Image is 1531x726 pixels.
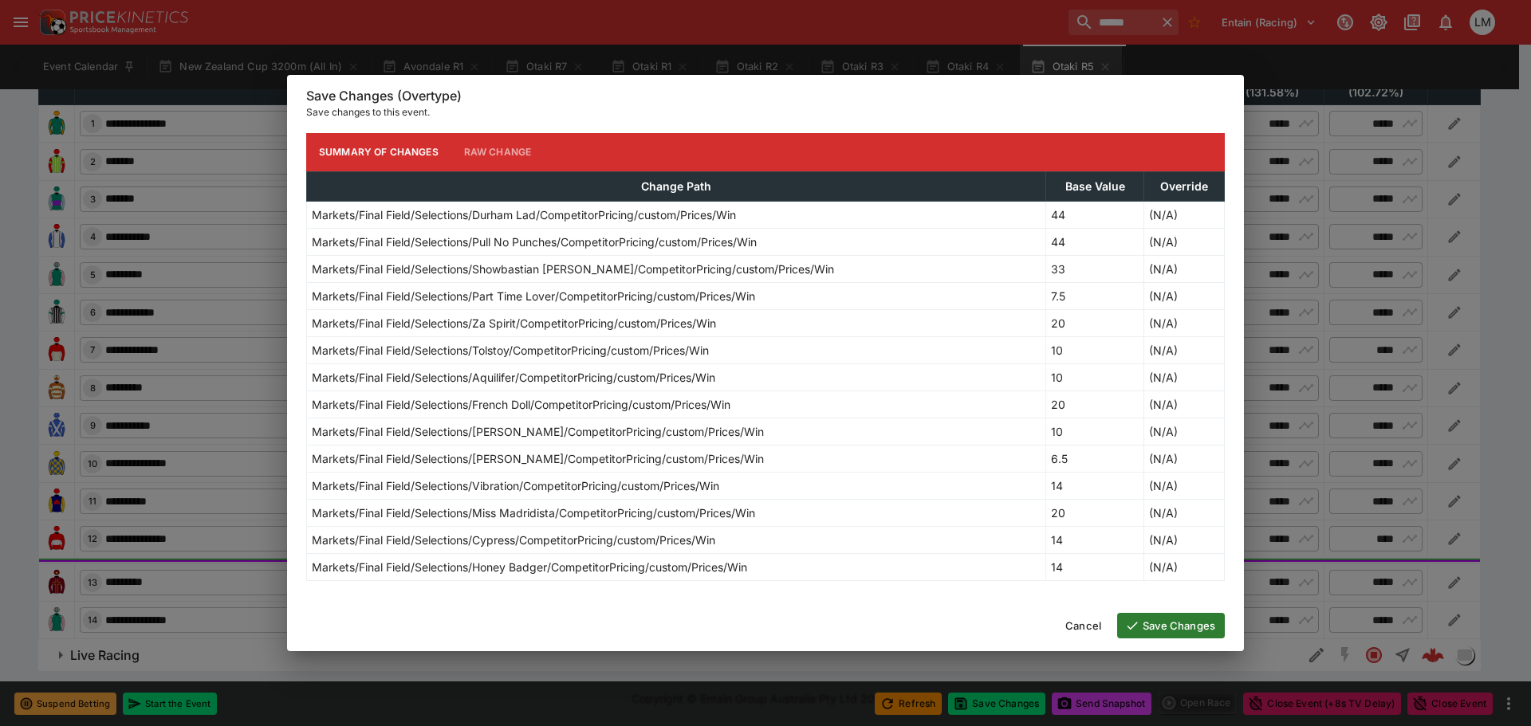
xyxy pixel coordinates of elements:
td: (N/A) [1143,309,1224,336]
td: (N/A) [1143,445,1224,472]
p: Markets/Final Field/Selections/Cypress/CompetitorPricing/custom/Prices/Win [312,532,715,548]
button: Summary of Changes [306,133,451,171]
p: Markets/Final Field/Selections/[PERSON_NAME]/CompetitorPricing/custom/Prices/Win [312,450,764,467]
td: 10 [1046,363,1143,390]
td: (N/A) [1143,390,1224,418]
p: Markets/Final Field/Selections/Durham Lad/CompetitorPricing/custom/Prices/Win [312,206,736,223]
td: 10 [1046,418,1143,445]
p: Markets/Final Field/Selections/Pull No Punches/CompetitorPricing/custom/Prices/Win [312,233,757,250]
td: (N/A) [1143,228,1224,255]
p: Save changes to this event. [306,104,1225,120]
p: Markets/Final Field/Selections/Aquilifer/CompetitorPricing/custom/Prices/Win [312,369,715,386]
td: (N/A) [1143,201,1224,228]
td: (N/A) [1143,553,1224,580]
td: (N/A) [1143,363,1224,390]
td: 14 [1046,553,1143,580]
td: 20 [1046,499,1143,526]
td: (N/A) [1143,472,1224,499]
p: Markets/Final Field/Selections/Tolstoy/CompetitorPricing/custom/Prices/Win [312,342,709,359]
td: 6.5 [1046,445,1143,472]
th: Base Value [1046,171,1143,201]
h6: Save Changes (Overtype) [306,88,1225,104]
p: Markets/Final Field/Selections/[PERSON_NAME]/CompetitorPricing/custom/Prices/Win [312,423,764,440]
td: 20 [1046,309,1143,336]
td: (N/A) [1143,499,1224,526]
button: Raw Change [451,133,545,171]
th: Override [1143,171,1224,201]
p: Markets/Final Field/Selections/Za Spirit/CompetitorPricing/custom/Prices/Win [312,315,716,332]
p: Markets/Final Field/Selections/French Doll/CompetitorPricing/custom/Prices/Win [312,396,730,413]
td: (N/A) [1143,336,1224,363]
p: Markets/Final Field/Selections/Part Time Lover/CompetitorPricing/custom/Prices/Win [312,288,755,304]
p: Markets/Final Field/Selections/Vibration/CompetitorPricing/custom/Prices/Win [312,477,719,494]
p: Markets/Final Field/Selections/Honey Badger/CompetitorPricing/custom/Prices/Win [312,559,747,575]
td: (N/A) [1143,255,1224,282]
td: (N/A) [1143,282,1224,309]
td: (N/A) [1143,418,1224,445]
td: 14 [1046,472,1143,499]
button: Save Changes [1117,613,1225,638]
td: 44 [1046,228,1143,255]
td: (N/A) [1143,526,1224,553]
td: 7.5 [1046,282,1143,309]
td: 44 [1046,201,1143,228]
p: Markets/Final Field/Selections/Miss Madridista/CompetitorPricing/custom/Prices/Win [312,504,755,521]
td: 14 [1046,526,1143,553]
th: Change Path [307,171,1046,201]
td: 33 [1046,255,1143,282]
p: Markets/Final Field/Selections/Showbastian [PERSON_NAME]/CompetitorPricing/custom/Prices/Win [312,261,834,277]
td: 10 [1046,336,1143,363]
button: Cancel [1056,613,1111,638]
td: 20 [1046,390,1143,418]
